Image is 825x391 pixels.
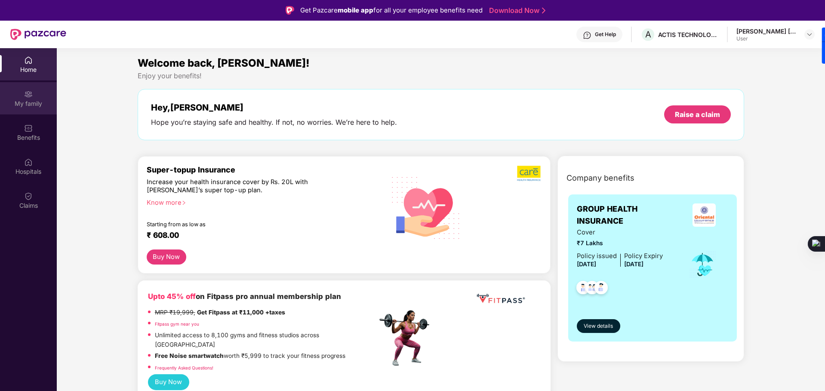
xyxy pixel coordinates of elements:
[24,124,33,132] img: svg+xml;base64,PHN2ZyBpZD0iQmVuZWZpdHMiIHhtbG5zPSJodHRwOi8vd3d3LnczLm9yZy8yMDAwL3N2ZyIgd2lkdGg9Ij...
[300,5,483,15] div: Get Pazcare for all your employee benefits need
[147,199,372,205] div: Know more
[147,221,341,227] div: Starting from as low as
[155,321,199,326] a: Fitpass gym near you
[138,57,310,69] span: Welcome back, [PERSON_NAME]!
[147,178,340,195] div: Increase your health insurance cover by Rs. 20L with [PERSON_NAME]’s super top-up plan.
[582,278,603,299] img: svg+xml;base64,PHN2ZyB4bWxucz0iaHR0cDovL3d3dy53My5vcmcvMjAwMC9zdmciIHdpZHRoPSI0OC45MTUiIGhlaWdodD...
[148,374,189,390] button: Buy Now
[658,31,718,39] div: ACTIS TECHNOLOGIES PRIVATE LIMITED
[689,250,717,279] img: icon
[577,251,617,261] div: Policy issued
[489,6,543,15] a: Download Now
[155,351,345,361] p: worth ₹5,999 to track your fitness progress
[24,158,33,166] img: svg+xml;base64,PHN2ZyBpZD0iSG9zcGl0YWxzIiB4bWxucz0iaHR0cDovL3d3dy53My5vcmcvMjAwMC9zdmciIHdpZHRoPS...
[577,228,663,237] span: Cover
[566,172,634,184] span: Company benefits
[155,365,213,370] a: Frequently Asked Questions!
[573,278,594,299] img: svg+xml;base64,PHN2ZyB4bWxucz0iaHR0cDovL3d3dy53My5vcmcvMjAwMC9zdmciIHdpZHRoPSI0OC45NDMiIGhlaWdodD...
[475,291,526,307] img: fppp.png
[182,200,186,205] span: right
[286,6,294,15] img: Logo
[577,203,680,228] span: GROUP HEALTH INSURANCE
[197,309,285,316] strong: Get Fitpass at ₹11,000 +taxes
[624,261,643,268] span: [DATE]
[24,56,33,65] img: svg+xml;base64,PHN2ZyBpZD0iSG9tZSIgeG1sbnM9Imh0dHA6Ly93d3cudzMub3JnLzIwMDAvc3ZnIiB3aWR0aD0iMjAiIG...
[517,165,542,182] img: b5dec4f62d2307b9de63beb79f102df3.png
[155,331,377,349] p: Unlimited access to 8,100 gyms and fitness studios across [GEOGRAPHIC_DATA]
[584,322,613,330] span: View details
[645,29,651,40] span: A
[155,352,224,359] strong: Free Noise smartwatch
[24,192,33,200] img: svg+xml;base64,PHN2ZyBpZD0iQ2xhaW0iIHhtbG5zPSJodHRwOi8vd3d3LnczLm9yZy8yMDAwL3N2ZyIgd2lkdGg9IjIwIi...
[147,231,369,241] div: ₹ 608.00
[338,6,373,14] strong: mobile app
[577,261,596,268] span: [DATE]
[385,166,467,249] img: svg+xml;base64,PHN2ZyB4bWxucz0iaHR0cDovL3d3dy53My5vcmcvMjAwMC9zdmciIHhtbG5zOnhsaW5rPSJodHRwOi8vd3...
[151,118,397,127] div: Hope you’re staying safe and healthy. If not, no worries. We’re here to help.
[24,90,33,99] img: svg+xml;base64,PHN2ZyB3aWR0aD0iMjAiIGhlaWdodD0iMjAiIHZpZXdCb3g9IjAgMCAyMCAyMCIgZmlsbD0ibm9uZSIgeG...
[736,35,797,42] div: User
[377,308,437,368] img: fpp.png
[155,309,195,316] del: MRP ₹19,999,
[151,102,397,113] div: Hey, [PERSON_NAME]
[583,31,591,40] img: svg+xml;base64,PHN2ZyBpZD0iSGVscC0zMngzMiIgeG1sbnM9Imh0dHA6Ly93d3cudzMub3JnLzIwMDAvc3ZnIiB3aWR0aD...
[675,110,720,119] div: Raise a claim
[10,29,66,40] img: New Pazcare Logo
[806,31,813,38] img: svg+xml;base64,PHN2ZyBpZD0iRHJvcGRvd24tMzJ4MzIiIHhtbG5zPSJodHRwOi8vd3d3LnczLm9yZy8yMDAwL3N2ZyIgd2...
[147,165,377,174] div: Super-topup Insurance
[542,6,545,15] img: Stroke
[148,292,341,301] b: on Fitpass pro annual membership plan
[624,251,663,261] div: Policy Expiry
[736,27,797,35] div: [PERSON_NAME] [PERSON_NAME]
[147,249,186,265] button: Buy Now
[693,203,716,227] img: insurerLogo
[138,71,745,80] div: Enjoy your benefits!
[595,31,616,38] div: Get Help
[591,278,612,299] img: svg+xml;base64,PHN2ZyB4bWxucz0iaHR0cDovL3d3dy53My5vcmcvMjAwMC9zdmciIHdpZHRoPSI0OC45NDMiIGhlaWdodD...
[577,239,663,248] span: ₹7 Lakhs
[148,292,196,301] b: Upto 45% off
[577,319,620,333] button: View details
